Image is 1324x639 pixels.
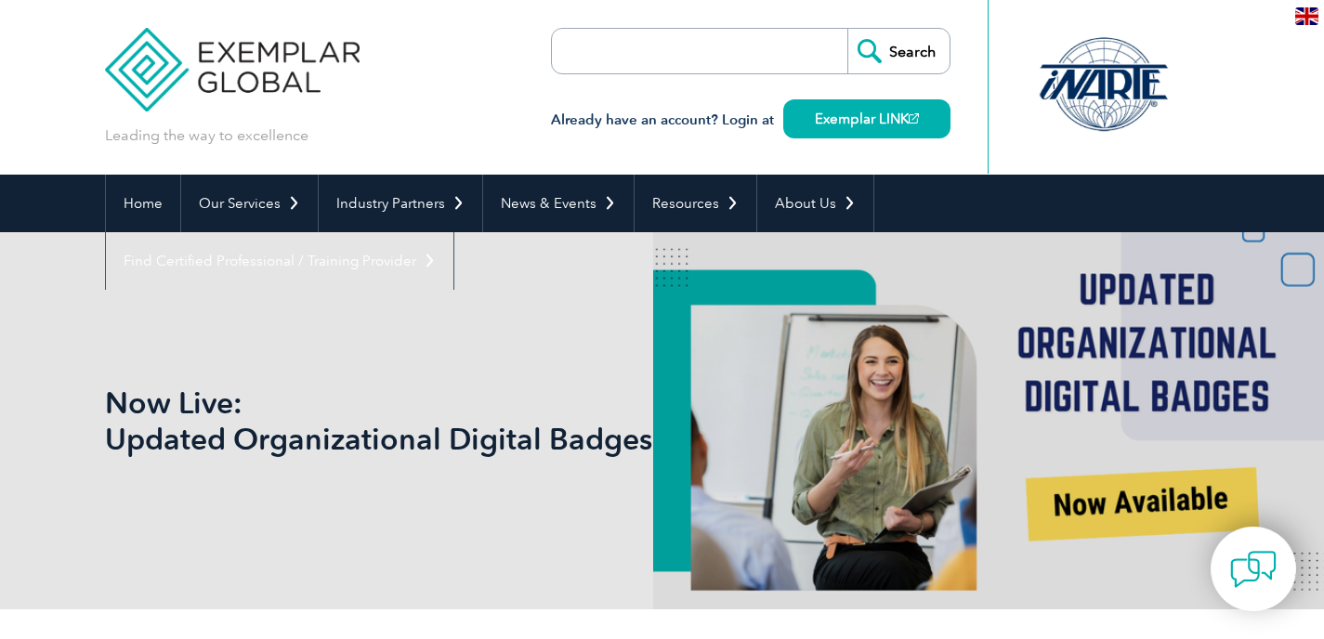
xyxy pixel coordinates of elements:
img: en [1295,7,1318,25]
a: News & Events [483,175,634,232]
a: Industry Partners [319,175,482,232]
a: Our Services [181,175,318,232]
a: Exemplar LINK [783,99,950,138]
h1: Now Live: Updated Organizational Digital Badges [105,385,819,457]
p: Leading the way to excellence [105,125,308,146]
a: Find Certified Professional / Training Provider [106,232,453,290]
a: About Us [757,175,873,232]
a: Home [106,175,180,232]
input: Search [847,29,950,73]
img: open_square.png [909,113,919,124]
a: Resources [635,175,756,232]
h3: Already have an account? Login at [551,109,950,132]
img: contact-chat.png [1230,546,1277,593]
